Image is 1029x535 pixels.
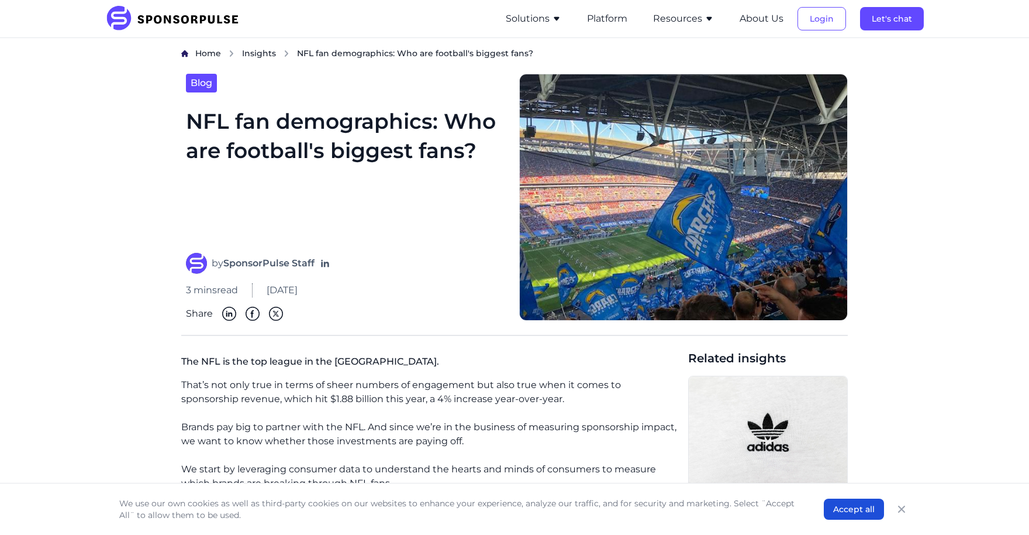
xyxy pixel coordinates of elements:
a: Blog [186,74,217,92]
button: Close [893,501,910,517]
p: We use our own cookies as well as third-party cookies on our websites to enhance your experience,... [119,498,800,521]
a: Let's chat [860,13,924,24]
p: The NFL is the top league in the [GEOGRAPHIC_DATA]. [181,350,679,378]
span: Insights [242,48,276,59]
button: Let's chat [860,7,924,30]
img: SponsorPulse [105,6,247,32]
span: by [212,256,315,270]
span: [DATE] [267,283,298,297]
img: chevron right [228,50,235,57]
a: Insights [242,47,276,60]
button: Resources [653,12,714,26]
a: Home [195,47,221,60]
span: Home [195,48,221,59]
button: Accept all [824,499,884,520]
img: Facebook [246,307,260,321]
span: Share [186,307,213,321]
span: NFL fan demographics: Who are football's biggest fans? [297,47,533,59]
img: Twitter [269,307,283,321]
a: Platform [587,13,627,24]
a: Follow on LinkedIn [319,258,331,269]
p: That’s not only true in terms of sheer numbers of engagement but also true when it comes to spons... [181,378,679,406]
span: Related insights [688,350,848,366]
p: We start by leveraging consumer data to understand the hearts and minds of consumers to measure w... [181,462,679,491]
img: Home [181,50,188,57]
img: SponsorPulse Staff [186,253,207,274]
button: Platform [587,12,627,26]
p: Brands pay big to partner with the NFL. And since we’re in the business of measuring sponsorship ... [181,420,679,448]
strong: SponsorPulse Staff [223,258,315,269]
img: Find out everything you need to know about NFL fans in the USA, and learn how you can better conn... [519,74,848,321]
span: 3 mins read [186,283,238,297]
button: Login [797,7,846,30]
button: Solutions [506,12,561,26]
img: Linkedin [222,307,236,321]
h1: NFL fan demographics: Who are football's biggest fans? [186,107,505,239]
img: Christian Wiediger, courtesy of Unsplash [689,376,847,489]
img: chevron right [283,50,290,57]
a: About Us [740,13,783,24]
button: About Us [740,12,783,26]
a: Login [797,13,846,24]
